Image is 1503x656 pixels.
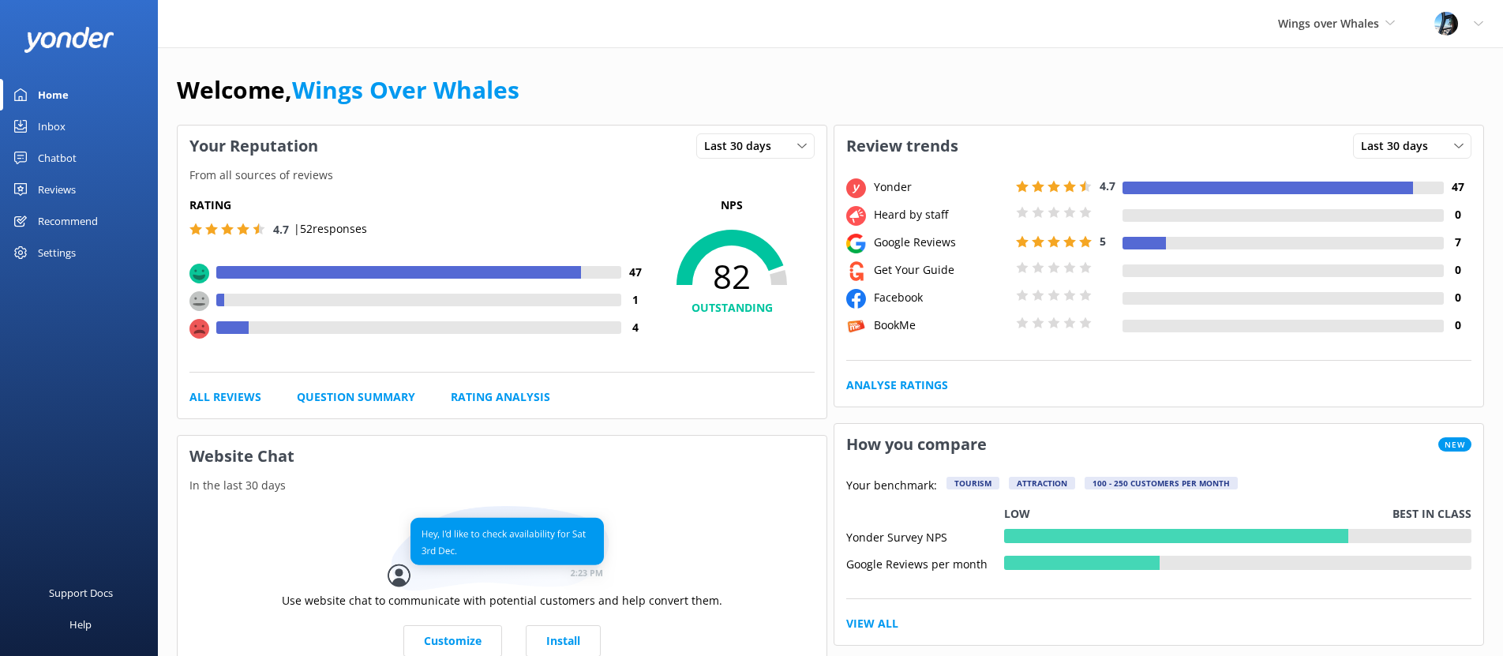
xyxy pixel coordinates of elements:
div: Yonder Survey NPS [846,529,1004,543]
h4: 4 [621,319,649,336]
div: Facebook [870,289,1012,306]
a: Question Summary [297,388,415,406]
img: 145-1635463833.jpg [1434,12,1458,36]
h4: 7 [1444,234,1471,251]
div: Google Reviews [870,234,1012,251]
span: 4.7 [1100,178,1115,193]
div: Home [38,79,69,111]
p: Your benchmark: [846,477,937,496]
p: Use website chat to communicate with potential customers and help convert them. [282,592,722,609]
div: Attraction [1009,477,1075,489]
img: yonder-white-logo.png [24,27,114,53]
p: In the last 30 days [178,477,826,494]
h3: Your Reputation [178,126,330,167]
span: Last 30 days [1361,137,1437,155]
div: Settings [38,237,76,268]
div: Inbox [38,111,66,142]
span: Last 30 days [704,137,781,155]
span: 82 [649,257,815,296]
h1: Welcome, [177,71,519,109]
h4: 0 [1444,206,1471,223]
div: Google Reviews per month [846,556,1004,570]
div: Heard by staff [870,206,1012,223]
span: 4.7 [273,222,289,237]
p: Low [1004,505,1030,523]
div: Chatbot [38,142,77,174]
h5: Rating [189,197,649,214]
p: Best in class [1392,505,1471,523]
h3: Website Chat [178,436,826,477]
p: From all sources of reviews [178,167,826,184]
h4: 0 [1444,261,1471,279]
div: Tourism [946,477,999,489]
span: Wings over Whales [1278,16,1379,31]
h4: 1 [621,291,649,309]
span: 5 [1100,234,1106,249]
a: Wings Over Whales [292,73,519,106]
div: Support Docs [49,577,113,609]
h4: 0 [1444,289,1471,306]
img: conversation... [388,506,617,592]
a: Analyse Ratings [846,377,948,394]
a: Rating Analysis [451,388,550,406]
div: Yonder [870,178,1012,196]
h3: How you compare [834,424,999,465]
h4: OUTSTANDING [649,299,815,317]
p: | 52 responses [294,220,367,238]
div: Get Your Guide [870,261,1012,279]
p: NPS [649,197,815,214]
div: Reviews [38,174,76,205]
h4: 47 [621,264,649,281]
a: View All [846,615,898,632]
h3: Review trends [834,126,970,167]
div: Recommend [38,205,98,237]
div: BookMe [870,317,1012,334]
div: 100 - 250 customers per month [1085,477,1238,489]
h4: 47 [1444,178,1471,196]
h4: 0 [1444,317,1471,334]
a: All Reviews [189,388,261,406]
span: New [1438,437,1471,452]
div: Help [69,609,92,640]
